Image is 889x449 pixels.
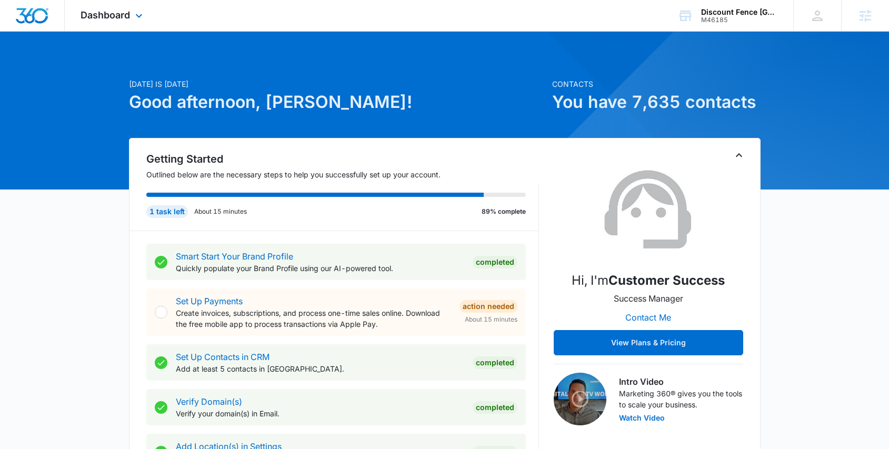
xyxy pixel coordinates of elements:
[194,207,247,216] p: About 15 minutes
[554,330,743,355] button: View Plans & Pricing
[701,16,778,24] div: account id
[465,315,517,324] span: About 15 minutes
[460,300,517,313] div: Action Needed
[176,396,242,407] a: Verify Domain(s)
[608,273,725,288] strong: Customer Success
[619,414,665,422] button: Watch Video
[473,256,517,268] div: Completed
[572,271,725,290] p: Hi, I'm
[615,305,682,330] button: Contact Me
[129,78,546,89] p: [DATE] is [DATE]
[146,205,188,218] div: 1 task left
[482,207,526,216] p: 89% complete
[552,89,761,115] h1: You have 7,635 contacts
[146,169,539,180] p: Outlined below are the necessary steps to help you successfully set up your account.
[176,352,269,362] a: Set Up Contacts in CRM
[176,296,243,306] a: Set Up Payments
[129,89,546,115] h1: Good afternoon, [PERSON_NAME]!
[146,151,539,167] h2: Getting Started
[554,373,606,425] img: Intro Video
[596,157,701,263] img: Customer Success
[473,356,517,369] div: Completed
[733,149,745,162] button: Toggle Collapse
[701,8,778,16] div: account name
[176,263,464,274] p: Quickly populate your Brand Profile using our AI-powered tool.
[619,375,743,388] h3: Intro Video
[619,388,743,410] p: Marketing 360® gives you the tools to scale your business.
[552,78,761,89] p: Contacts
[614,292,683,305] p: Success Manager
[176,408,464,419] p: Verify your domain(s) in Email.
[473,401,517,414] div: Completed
[81,9,130,21] span: Dashboard
[176,363,464,374] p: Add at least 5 contacts in [GEOGRAPHIC_DATA].
[176,307,451,330] p: Create invoices, subscriptions, and process one-time sales online. Download the free mobile app t...
[176,251,293,262] a: Smart Start Your Brand Profile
